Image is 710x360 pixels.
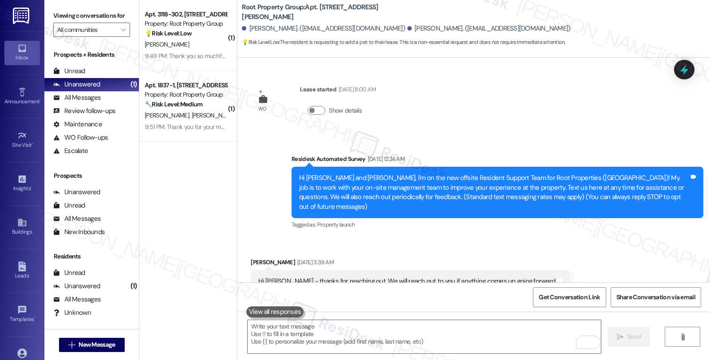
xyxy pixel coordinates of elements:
span: • [32,141,33,147]
div: Prospects + Residents [44,50,139,59]
div: Hi [PERSON_NAME] and [PERSON_NAME], I'm on the new offsite Resident Support Team for Root Propert... [299,173,689,211]
div: Residents [44,252,139,261]
div: Unread [53,201,85,210]
textarea: To enrich screen reader interactions, please activate Accessibility in Grammarly extension settings [248,320,601,353]
div: Unread [53,67,85,76]
div: Lease started [300,85,375,97]
div: Unanswered [53,188,100,197]
a: Insights • [4,172,40,196]
div: [DATE] 12:24 AM [366,154,405,164]
div: All Messages [53,214,101,223]
div: WO Follow-ups [53,133,108,142]
div: All Messages [53,295,101,304]
span: Send [627,332,641,341]
b: Root Property Group: Apt. [STREET_ADDRESS][PERSON_NAME] [242,3,419,22]
label: Viewing conversations for [53,9,130,23]
strong: 🔧 Risk Level: Medium [145,100,202,108]
span: : The resident is requesting to add a pet to their lease. This is a non-essential request and doe... [242,38,565,47]
span: • [31,184,32,190]
span: • [34,315,35,321]
div: WO [258,104,267,113]
strong: 💡 Risk Level: Low [145,29,192,37]
i:  [68,341,75,348]
span: • [39,97,41,103]
div: 9:49 PM: Thank you so much!! Appreciate it [145,52,257,60]
div: (1) [128,279,139,293]
img: ResiDesk Logo [13,8,31,24]
span: Share Conversation via email [616,293,695,302]
div: Property: Root Property Group [145,19,227,28]
span: [PERSON_NAME] [145,40,189,48]
div: Tagged as: [292,218,703,231]
i:  [617,333,623,340]
div: Prospects [44,171,139,180]
div: 9:51 PM: Thank you for your message. Our offices are currently closed, but we will contact you wh... [145,123,663,131]
a: Site Visit • [4,128,40,152]
button: Get Conversation Link [533,287,606,307]
button: Send [607,327,651,347]
i:  [679,333,686,340]
i:  [121,26,126,33]
div: [PERSON_NAME]. ([EMAIL_ADDRESS][DOMAIN_NAME]) [407,24,571,33]
div: (1) [128,78,139,91]
div: Maintenance [53,120,102,129]
a: Buildings [4,215,40,239]
div: Residesk Automated Survey [292,154,703,167]
a: Leads [4,259,40,283]
button: New Message [59,338,125,352]
div: Apt. 3118-302, [STREET_ADDRESS] [145,10,227,19]
div: All Messages [53,93,101,102]
button: Share Conversation via email [611,287,701,307]
span: [PERSON_NAME] [192,111,236,119]
div: Unanswered [53,80,100,89]
a: Templates • [4,302,40,326]
div: Property: Root Property Group [145,90,227,99]
div: Review follow-ups [53,106,115,116]
span: Property launch [317,221,355,228]
span: [PERSON_NAME] [145,111,192,119]
label: Show details [329,106,362,115]
div: [PERSON_NAME]. ([EMAIL_ADDRESS][DOMAIN_NAME]) [242,24,405,33]
a: Inbox [4,41,40,65]
div: [DATE] 3:39 AM [295,258,334,267]
div: [DATE] 8:00 AM [336,85,376,94]
div: Unknown [53,308,91,317]
span: New Message [79,340,115,349]
div: Apt. 1837-1, [STREET_ADDRESS][PERSON_NAME] [145,81,227,90]
div: Escalate [53,146,88,156]
div: Unread [53,268,85,278]
div: Unanswered [53,282,100,291]
strong: 💡 Risk Level: Low [242,39,279,46]
div: [PERSON_NAME] [251,258,570,270]
span: Get Conversation Link [539,293,600,302]
div: Hi [PERSON_NAME] - thanks for reaching out. We will reach out to you if anything comes up going f... [258,277,556,286]
div: New Inbounds [53,227,105,237]
input: All communities [57,23,116,37]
